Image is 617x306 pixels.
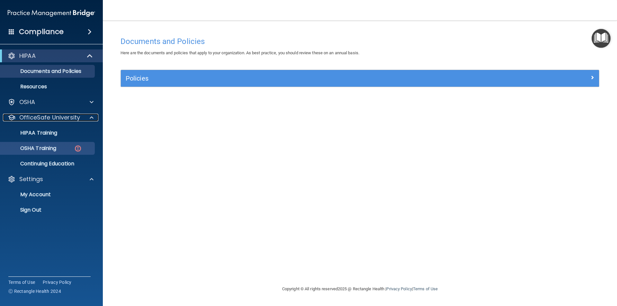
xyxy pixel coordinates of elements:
[19,27,64,36] h4: Compliance
[8,288,61,294] span: Ⓒ Rectangle Health 2024
[8,7,95,20] img: PMB logo
[19,52,36,60] p: HIPAA
[8,98,94,106] a: OSHA
[8,52,93,60] a: HIPAA
[4,130,57,136] p: HIPAA Training
[386,286,412,291] a: Privacy Policy
[592,29,611,48] button: Open Resource Center
[413,286,438,291] a: Terms of Use
[19,114,80,121] p: OfficeSafe University
[243,279,477,299] div: Copyright © All rights reserved 2025 @ Rectangle Health | |
[121,50,359,55] span: Here are the documents and policies that apply to your organization. As best practice, you should...
[4,161,92,167] p: Continuing Education
[121,37,599,46] h4: Documents and Policies
[4,68,92,74] p: Documents and Policies
[126,73,594,83] a: Policies
[8,175,94,183] a: Settings
[4,207,92,213] p: Sign Out
[43,279,72,285] a: Privacy Policy
[8,114,94,121] a: OfficeSafe University
[19,175,43,183] p: Settings
[4,145,56,152] p: OSHA Training
[8,279,35,285] a: Terms of Use
[74,144,82,153] img: danger-circle.6113f641.png
[19,98,35,106] p: OSHA
[4,191,92,198] p: My Account
[4,83,92,90] p: Resources
[126,75,475,82] h5: Policies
